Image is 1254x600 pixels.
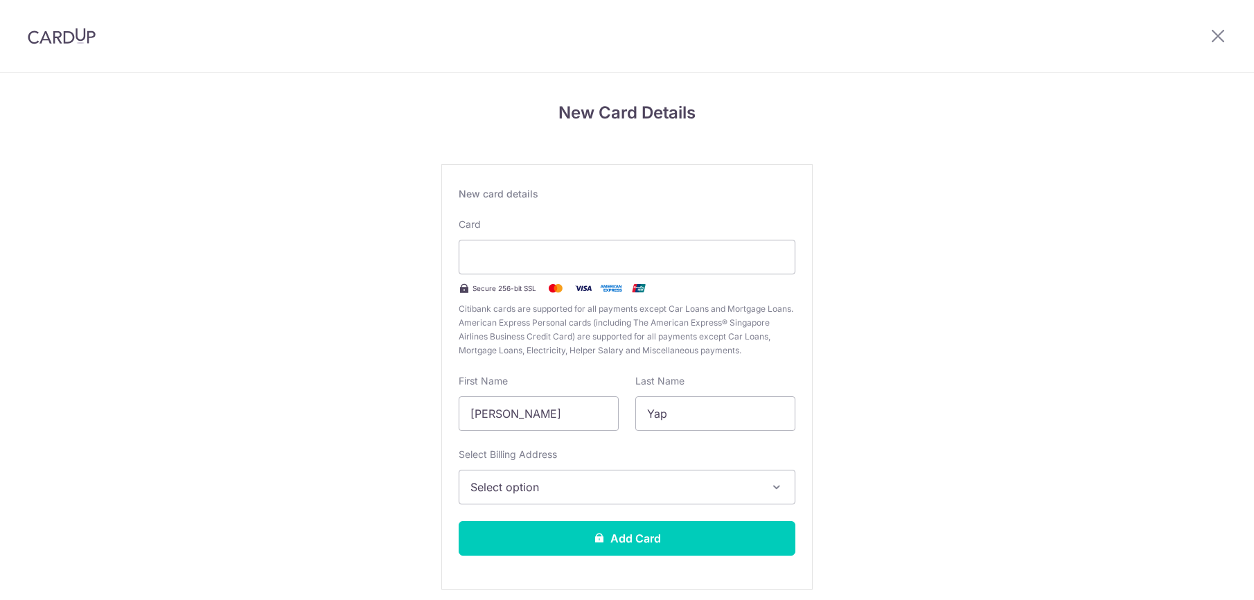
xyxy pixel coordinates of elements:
label: Last Name [635,374,685,388]
label: Card [459,218,481,231]
h4: New Card Details [441,100,813,125]
label: First Name [459,374,508,388]
iframe: Secure card payment input frame [470,249,784,265]
img: .alt.amex [597,280,625,297]
iframe: Opens a widget where you can find more information [1165,558,1240,593]
input: Cardholder Last Name [635,396,795,431]
span: Citibank cards are supported for all payments except Car Loans and Mortgage Loans. American Expre... [459,302,795,358]
button: Select option [459,470,795,504]
button: Add Card [459,521,795,556]
img: Visa [569,280,597,297]
img: CardUp [28,28,96,44]
label: Select Billing Address [459,448,557,461]
img: Mastercard [542,280,569,297]
input: Cardholder First Name [459,396,619,431]
div: New card details [459,187,795,201]
img: .alt.unionpay [625,280,653,297]
span: Secure 256-bit SSL [473,283,536,294]
span: Select option [470,479,759,495]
